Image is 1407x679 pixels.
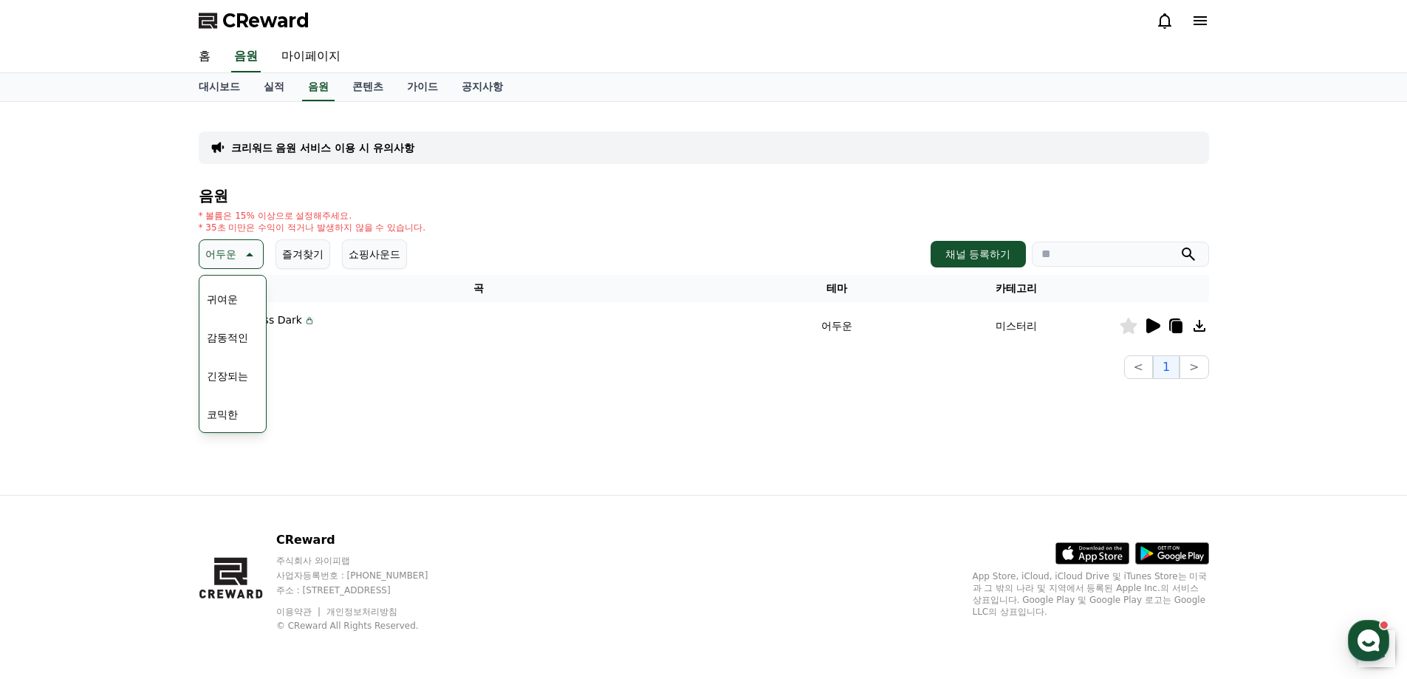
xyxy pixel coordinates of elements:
button: 어두운 [199,239,264,269]
a: 이용약관 [276,607,323,617]
a: 홈 [187,41,222,72]
button: 코믹한 [201,398,244,431]
td: 미스터리 [914,302,1119,349]
span: 대화 [135,491,153,503]
td: 어두운 [759,302,914,349]
a: 대화 [97,468,191,505]
p: CReward [276,531,456,549]
button: 쇼핑사운드 [342,239,407,269]
p: Flow J [235,328,315,340]
p: * 35초 미만은 수익이 적거나 발생하지 않을 수 있습니다. [199,222,426,233]
a: 음원 [231,41,261,72]
span: 홈 [47,491,55,502]
th: 테마 [759,275,914,302]
span: 설정 [228,491,246,502]
a: 콘텐츠 [340,73,395,101]
a: 크리워드 음원 서비스 이용 시 유의사항 [231,140,414,155]
a: 설정 [191,468,284,505]
a: CReward [199,9,309,33]
p: Endless Dark [235,313,302,328]
p: © CReward All Rights Reserved. [276,620,456,632]
span: CReward [222,9,309,33]
p: * 볼륨은 15% 이상으로 설정해주세요. [199,210,426,222]
th: 곡 [199,275,760,302]
p: 어두운 [205,244,236,265]
a: 마이페이지 [270,41,352,72]
button: 감동적인 [201,321,254,354]
button: > [1180,355,1208,379]
button: 즐겨찾기 [275,239,330,269]
p: 주식회사 와이피랩 [276,555,456,567]
h4: 음원 [199,188,1209,204]
p: App Store, iCloud, iCloud Drive 및 iTunes Store는 미국과 그 밖의 나라 및 지역에서 등록된 Apple Inc.의 서비스 상표입니다. Goo... [973,570,1209,618]
a: 홈 [4,468,97,505]
a: 음원 [302,73,335,101]
a: 대시보드 [187,73,252,101]
th: 카테고리 [914,275,1119,302]
p: 주소 : [STREET_ADDRESS] [276,584,456,596]
button: 1 [1153,355,1180,379]
button: 귀여운 [201,283,244,315]
a: 개인정보처리방침 [326,607,397,617]
button: 채널 등록하기 [931,241,1025,267]
p: 사업자등록번호 : [PHONE_NUMBER] [276,570,456,581]
button: 긴장되는 [201,360,254,392]
a: 가이드 [395,73,450,101]
button: < [1124,355,1153,379]
a: 실적 [252,73,296,101]
a: 공지사항 [450,73,515,101]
